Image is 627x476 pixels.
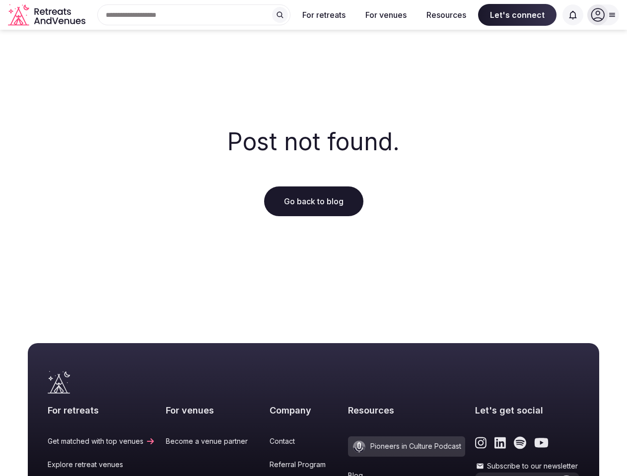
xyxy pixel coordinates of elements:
h2: Resources [348,404,465,416]
a: Pioneers in Culture Podcast [348,436,465,457]
a: Become a venue partner [166,436,260,446]
a: Go back to blog [264,186,363,216]
h2: For venues [166,404,260,416]
button: Resources [418,4,474,26]
a: Referral Program [270,460,338,470]
a: Link to the retreats and venues Youtube page [534,436,549,449]
a: Visit the homepage [48,371,70,394]
span: Let's connect [478,4,557,26]
a: Get matched with top venues [48,436,155,446]
button: For retreats [294,4,353,26]
a: Contact [270,436,338,446]
h2: Post not found. [227,125,400,158]
a: Link to the retreats and venues LinkedIn page [494,436,506,449]
a: Visit the homepage [8,4,87,26]
svg: Retreats and Venues company logo [8,4,87,26]
button: For venues [357,4,415,26]
h2: Let's get social [475,404,579,416]
h2: Company [270,404,338,416]
a: Link to the retreats and venues Instagram page [475,436,487,449]
a: Explore retreat venues [48,460,155,470]
label: Subscribe to our newsletter [475,461,579,471]
a: Link to the retreats and venues Spotify page [514,436,526,449]
h2: For retreats [48,404,155,416]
